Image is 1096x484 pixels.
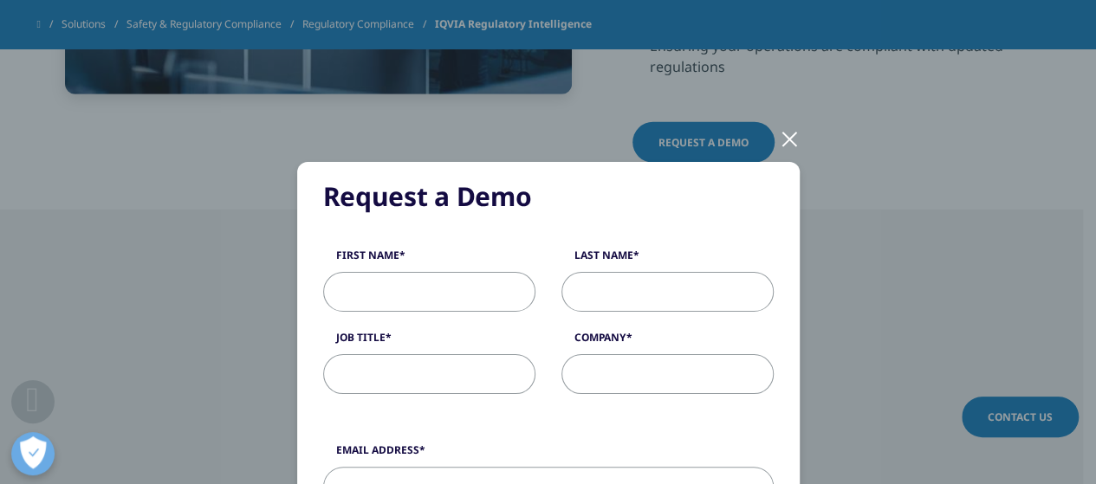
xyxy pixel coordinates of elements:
[323,248,535,272] label: First Name
[561,330,774,354] label: Company
[11,432,55,475] button: Open Preferences
[323,442,774,467] label: Email Address
[323,179,774,214] h5: Request a Demo
[561,248,774,272] label: Last Name
[323,330,535,354] label: Job Title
